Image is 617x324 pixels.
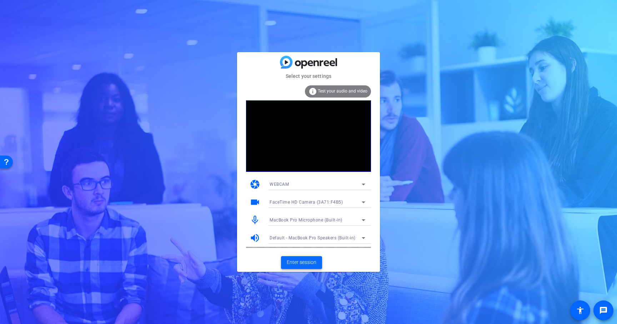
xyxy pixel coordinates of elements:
span: Default - MacBook Pro Speakers (Built-in) [270,235,356,240]
mat-icon: accessibility [576,306,585,315]
mat-icon: message [599,306,608,315]
mat-icon: camera [250,179,260,190]
mat-icon: info [308,87,317,96]
mat-icon: mic_none [250,215,260,225]
span: MacBook Pro Microphone (Built-in) [270,218,342,223]
mat-card-subtitle: Select your settings [237,72,380,80]
button: Enter session [281,256,322,269]
span: Test your audio and video [318,89,367,94]
span: WEBCAM [270,182,289,187]
img: blue-gradient.svg [280,56,337,68]
span: Enter session [287,259,316,266]
mat-icon: volume_up [250,233,260,243]
mat-icon: videocam [250,197,260,208]
span: FaceTime HD Camera (3A71:F4B5) [270,200,343,205]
